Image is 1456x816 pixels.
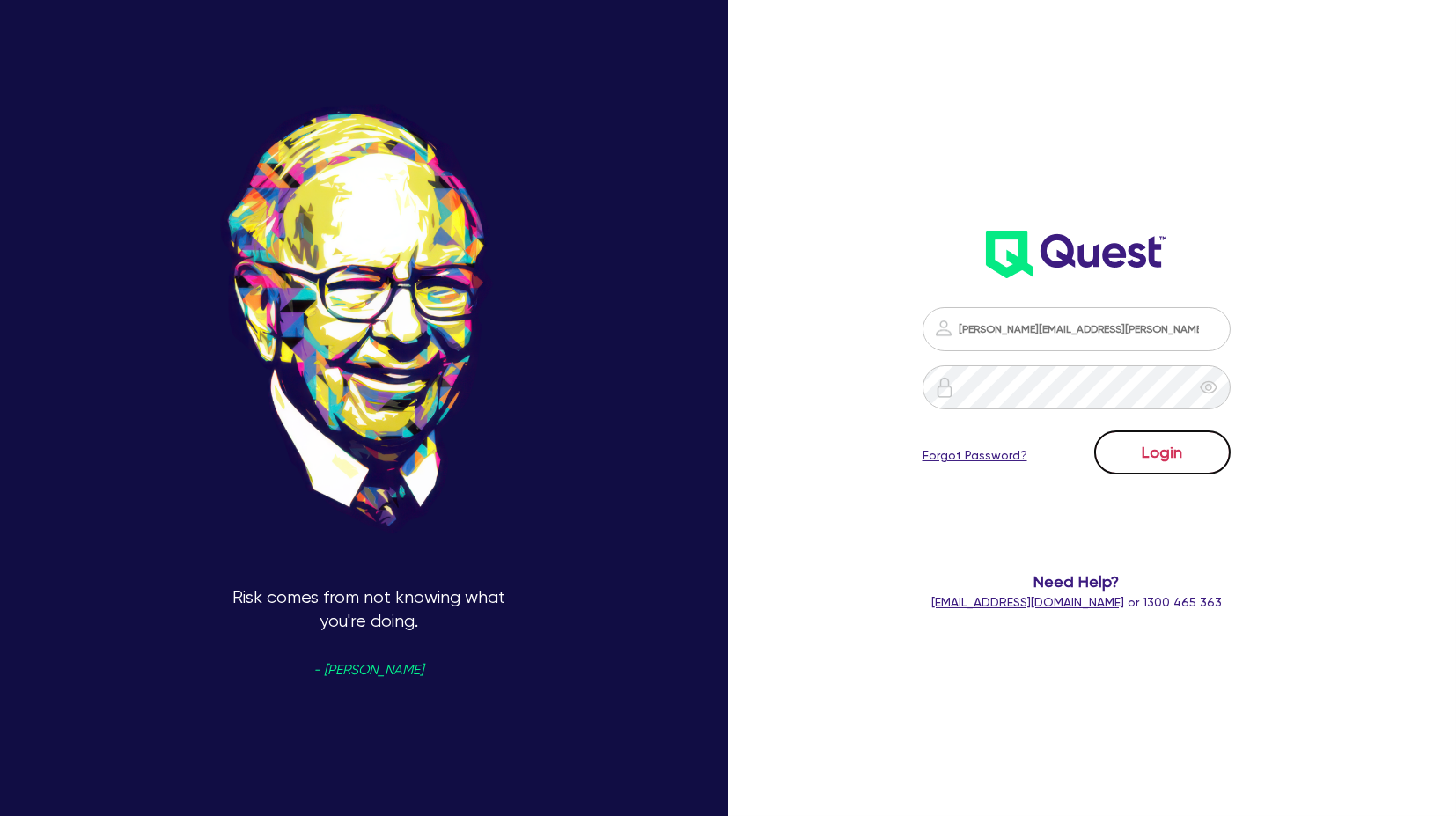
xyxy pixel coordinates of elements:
a: [EMAIL_ADDRESS][DOMAIN_NAME] [931,595,1124,609]
span: Need Help? [885,570,1267,593]
img: icon-password [934,377,955,398]
button: Login [1094,430,1231,474]
span: eye [1200,379,1217,396]
span: or 1300 465 363 [931,595,1222,609]
img: wH2k97JdezQIQAAAABJRU5ErkJggg== [986,231,1166,278]
input: Email address [923,307,1231,351]
span: - [PERSON_NAME] [314,664,424,677]
a: Forgot Password? [923,446,1027,465]
img: icon-password [933,318,954,339]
